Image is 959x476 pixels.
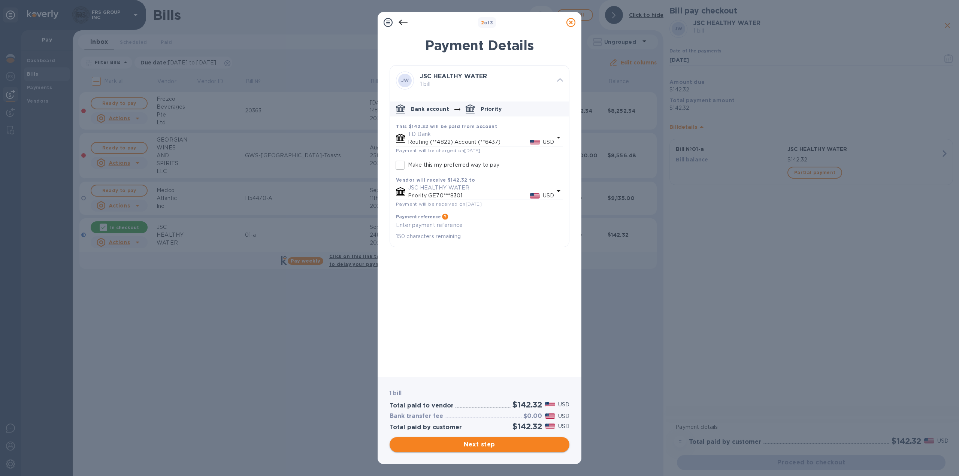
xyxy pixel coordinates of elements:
p: Make this my preferred way to pay [408,161,499,169]
h3: Payment reference [396,214,441,219]
h3: Total paid to vendor [390,402,454,409]
img: USD [530,193,540,198]
span: 2 [481,20,484,25]
b: JW [401,78,409,83]
p: USD [543,138,554,146]
h2: $142.32 [512,400,542,409]
p: USD [558,401,569,409]
span: Payment will be received on [DATE] [396,201,482,207]
b: of 3 [481,20,493,25]
img: USD [545,413,555,419]
p: Bank account [411,105,449,113]
h3: Bank transfer fee [390,413,443,420]
p: USD [558,422,569,430]
p: 1 bill [420,80,551,88]
div: default-method [390,98,569,247]
button: Next step [390,437,569,452]
b: 1 bill [390,390,402,396]
p: Priority GE70***8301 [408,192,530,200]
span: Next step [396,440,563,449]
span: Payment will be charged on [DATE] [396,148,481,153]
div: JWJSC HEALTHY WATER 1 bill [390,66,569,95]
h3: Total paid by customer [390,424,462,431]
p: 150 characters remaining [396,232,563,241]
img: USD [530,140,540,145]
h2: $142.32 [512,422,542,431]
h1: Payment Details [390,37,569,53]
b: JSC HEALTHY WATER [420,73,487,80]
img: USD [545,402,555,407]
b: Vendor will receive $142.32 to [396,177,475,183]
p: JSC HEALTHY WATER [408,184,554,192]
img: USD [545,424,555,429]
p: Routing (**4822) Account (**6437) [408,138,530,146]
b: This $142.32 will be paid from account [396,124,497,129]
p: USD [543,192,554,200]
h3: $0.00 [523,413,542,420]
p: Priority [481,105,502,113]
p: USD [558,412,569,420]
p: TD Bank [408,130,554,138]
